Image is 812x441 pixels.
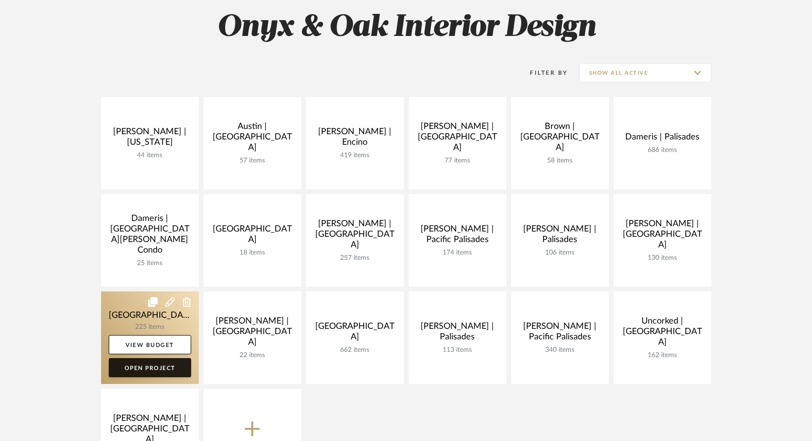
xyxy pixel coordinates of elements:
div: [PERSON_NAME] | [GEOGRAPHIC_DATA] [416,121,499,157]
div: [PERSON_NAME] | [GEOGRAPHIC_DATA] [621,219,704,254]
div: 419 items [314,151,396,160]
div: [PERSON_NAME] | [US_STATE] [109,127,191,151]
div: [GEOGRAPHIC_DATA] [314,321,396,346]
div: 77 items [416,157,499,165]
a: Open Project [109,358,191,377]
div: 130 items [621,254,704,262]
div: Filter By [518,68,568,78]
div: [PERSON_NAME] | Pacific Palisades [519,321,601,346]
div: 340 items [519,346,601,354]
div: Austin | [GEOGRAPHIC_DATA] [211,121,294,157]
div: 686 items [621,146,704,154]
div: [PERSON_NAME] | [GEOGRAPHIC_DATA] [211,316,294,351]
a: View Budget [109,335,191,354]
div: [PERSON_NAME] | Pacific Palisades [416,224,499,249]
div: 44 items [109,151,191,160]
div: 162 items [621,351,704,360]
div: Dameris | [GEOGRAPHIC_DATA][PERSON_NAME] Condo [109,213,191,259]
div: 662 items [314,346,396,354]
div: 113 items [416,346,499,354]
div: [PERSON_NAME] | [GEOGRAPHIC_DATA] [314,219,396,254]
div: 25 items [109,259,191,267]
div: 58 items [519,157,601,165]
div: 106 items [519,249,601,257]
div: 174 items [416,249,499,257]
div: [GEOGRAPHIC_DATA] [211,224,294,249]
div: Brown | [GEOGRAPHIC_DATA] [519,121,601,157]
div: Dameris | Palisades [621,132,704,146]
div: 22 items [211,351,294,360]
div: Uncorked | [GEOGRAPHIC_DATA] [621,316,704,351]
div: 18 items [211,249,294,257]
div: 57 items [211,157,294,165]
div: [PERSON_NAME] | Palisades [519,224,601,249]
div: [PERSON_NAME] | Encino [314,127,396,151]
h2: Onyx & Oak Interior Design [61,10,751,46]
div: 257 items [314,254,396,262]
div: [PERSON_NAME] | Palisades [416,321,499,346]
